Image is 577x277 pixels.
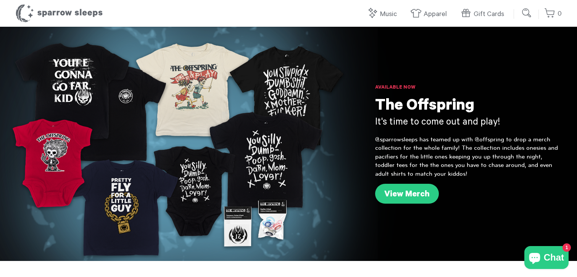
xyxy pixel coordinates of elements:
input: Submit [519,5,535,21]
a: Music [367,6,401,23]
p: @sparrowsleeps has teamed up with @offspring to drop a merch collection for the whole family! The... [375,135,562,178]
a: Gift Cards [460,6,508,23]
inbox-online-store-chat: Shopify online store chat [522,246,571,271]
a: Apparel [410,6,451,23]
a: 0 [544,6,562,22]
h1: The Offspring [375,97,562,117]
h1: Sparrow Sleeps [15,4,103,23]
a: View Merch [375,184,439,204]
h6: Available Now [375,84,562,92]
h3: It's time to come out and play! [375,117,562,130]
